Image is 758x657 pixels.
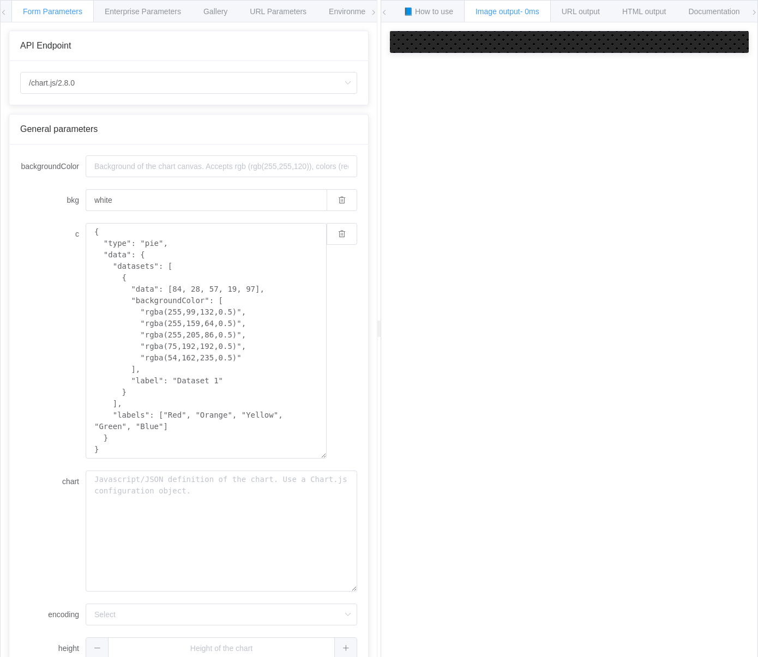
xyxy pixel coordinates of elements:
span: Gallery [203,7,227,16]
span: Enterprise Parameters [105,7,181,16]
label: bkg [20,189,86,211]
span: 📘 How to use [404,7,453,16]
span: URL Parameters [250,7,306,16]
label: encoding [20,604,86,625]
span: Form Parameters [23,7,82,16]
span: General parameters [20,124,98,134]
input: Background of the chart canvas. Accepts rgb (rgb(255,255,120)), colors (red), and url-encoded hex... [86,189,327,211]
input: Background of the chart canvas. Accepts rgb (rgb(255,255,120)), colors (red), and url-encoded hex... [86,155,357,177]
span: Image output [476,7,539,16]
span: - 0ms [520,7,539,16]
label: chart [20,471,86,492]
label: backgroundColor [20,155,86,177]
input: Select [20,72,357,94]
span: Documentation [688,7,739,16]
input: Select [86,604,357,625]
span: Environments [329,7,376,16]
span: HTML output [622,7,666,16]
span: API Endpoint [20,41,71,50]
label: c [20,223,86,245]
span: URL output [562,7,600,16]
